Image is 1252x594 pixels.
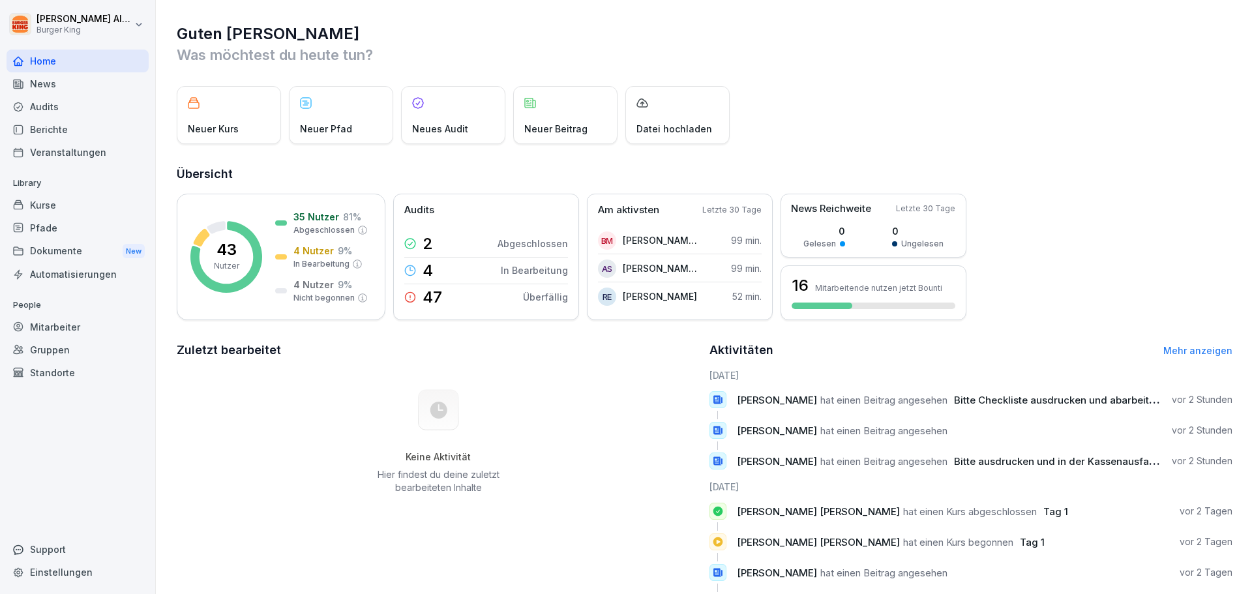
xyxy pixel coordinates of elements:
[737,424,817,437] span: [PERSON_NAME]
[216,242,237,258] p: 43
[293,210,339,224] p: 35 Nutzer
[7,194,149,216] a: Kurse
[732,290,762,303] p: 52 min.
[623,233,698,247] p: [PERSON_NAME] [PERSON_NAME]
[7,338,149,361] a: Gruppen
[372,451,504,463] h5: Keine Aktivität
[803,238,836,250] p: Gelesen
[372,468,504,494] p: Hier findest du deine zuletzt bearbeiteten Inhalte
[177,341,700,359] h2: Zuletzt bearbeitet
[7,216,149,239] a: Pfade
[7,295,149,316] p: People
[501,263,568,277] p: In Bearbeitung
[598,203,659,218] p: Am aktivsten
[214,260,239,272] p: Nutzer
[524,122,588,136] p: Neuer Beitrag
[412,122,468,136] p: Neues Audit
[623,261,698,275] p: [PERSON_NAME] [PERSON_NAME]
[177,23,1232,44] h1: Guten [PERSON_NAME]
[1043,505,1068,518] span: Tag 1
[820,455,947,468] span: hat einen Beitrag angesehen
[7,173,149,194] p: Library
[423,263,433,278] p: 4
[7,95,149,118] a: Audits
[300,122,352,136] p: Neuer Pfad
[7,361,149,384] a: Standorte
[1180,535,1232,548] p: vor 2 Tagen
[731,233,762,247] p: 99 min.
[737,505,900,518] span: [PERSON_NAME] [PERSON_NAME]
[7,239,149,263] div: Dokumente
[792,275,809,297] h3: 16
[338,278,352,291] p: 9 %
[343,210,361,224] p: 81 %
[7,118,149,141] div: Berichte
[1163,345,1232,356] a: Mehr anzeigen
[293,224,355,236] p: Abgeschlossen
[188,122,239,136] p: Neuer Kurs
[1180,566,1232,579] p: vor 2 Tagen
[896,203,955,215] p: Letzte 30 Tage
[820,424,947,437] span: hat einen Beitrag angesehen
[820,394,947,406] span: hat einen Beitrag angesehen
[901,238,944,250] p: Ungelesen
[338,244,352,258] p: 9 %
[892,224,944,238] p: 0
[423,236,433,252] p: 2
[737,567,817,579] span: [PERSON_NAME]
[7,239,149,263] a: DokumenteNew
[815,283,942,293] p: Mitarbeitende nutzen jetzt Bounti
[37,25,132,35] p: Burger King
[404,203,434,218] p: Audits
[7,316,149,338] a: Mitarbeiter
[293,258,350,270] p: In Bearbeitung
[709,368,1233,382] h6: [DATE]
[1172,393,1232,406] p: vor 2 Stunden
[7,561,149,584] a: Einstellungen
[737,394,817,406] span: [PERSON_NAME]
[423,290,442,305] p: 47
[954,394,1161,406] span: Bitte Checkliste ausdrucken und abarbeiten
[903,505,1037,518] span: hat einen Kurs abgeschlossen
[598,231,616,250] div: BM
[1172,454,1232,468] p: vor 2 Stunden
[123,244,145,259] div: New
[7,263,149,286] a: Automatisierungen
[820,567,947,579] span: hat einen Beitrag angesehen
[623,290,697,303] p: [PERSON_NAME]
[293,292,355,304] p: Nicht begonnen
[1180,505,1232,518] p: vor 2 Tagen
[1020,536,1045,548] span: Tag 1
[709,480,1233,494] h6: [DATE]
[498,237,568,250] p: Abgeschlossen
[523,290,568,304] p: Überfällig
[37,14,132,25] p: [PERSON_NAME] Albakkour
[702,204,762,216] p: Letzte 30 Tage
[293,278,334,291] p: 4 Nutzer
[598,260,616,278] div: as
[598,288,616,306] div: RE
[7,50,149,72] a: Home
[903,536,1013,548] span: hat einen Kurs begonnen
[737,536,900,548] span: [PERSON_NAME] [PERSON_NAME]
[709,341,773,359] h2: Aktivitäten
[7,141,149,164] a: Veranstaltungen
[791,201,871,216] p: News Reichweite
[737,455,817,468] span: [PERSON_NAME]
[636,122,712,136] p: Datei hochladen
[293,244,334,258] p: 4 Nutzer
[7,72,149,95] a: News
[731,261,762,275] p: 99 min.
[7,538,149,561] div: Support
